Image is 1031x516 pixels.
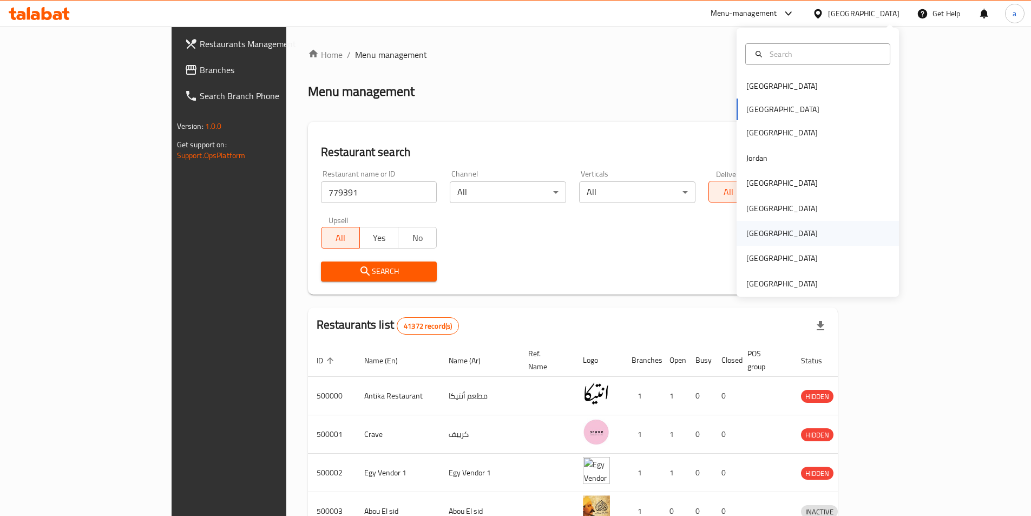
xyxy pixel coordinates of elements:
span: HIDDEN [801,390,833,403]
a: Restaurants Management [176,31,344,57]
nav: breadcrumb [308,48,838,61]
div: Menu-management [711,7,777,20]
span: All [713,184,743,200]
span: POS group [747,347,779,373]
button: All [708,181,747,203]
td: 1 [661,377,687,415]
span: HIDDEN [801,467,833,480]
label: Upsell [329,216,349,224]
td: كرييف [440,415,520,454]
span: 1.0.0 [205,119,222,133]
h2: Restaurants list [317,317,459,335]
td: Egy Vendor 1 [356,454,440,492]
span: Menu management [355,48,427,61]
span: Get support on: [177,138,227,152]
td: 1 [623,415,661,454]
div: [GEOGRAPHIC_DATA] [746,177,818,189]
td: 0 [713,415,739,454]
span: HIDDEN [801,429,833,441]
span: No [403,230,432,246]
div: [GEOGRAPHIC_DATA] [746,203,818,214]
span: Branches [200,63,335,76]
span: Status [801,354,836,367]
span: All [326,230,356,246]
span: Version: [177,119,203,133]
th: Logo [574,344,623,377]
div: [GEOGRAPHIC_DATA] [746,278,818,290]
img: Egy Vendor 1 [583,457,610,484]
a: Support.OpsPlatform [177,148,246,162]
a: Branches [176,57,344,83]
td: Crave [356,415,440,454]
li: / [347,48,351,61]
div: [GEOGRAPHIC_DATA] [746,227,818,239]
label: Delivery [716,170,743,178]
button: All [321,227,360,249]
td: 0 [713,377,739,415]
div: HIDDEN [801,428,833,441]
div: [GEOGRAPHIC_DATA] [746,80,818,92]
span: Ref. Name [528,347,561,373]
td: 0 [687,454,713,492]
td: Egy Vendor 1 [440,454,520,492]
th: Branches [623,344,661,377]
span: Restaurants Management [200,37,335,50]
div: All [579,181,695,203]
td: 1 [623,377,661,415]
div: Jordan [746,152,767,164]
td: 1 [623,454,661,492]
img: Crave [583,419,610,446]
td: Antika Restaurant [356,377,440,415]
div: [GEOGRAPHIC_DATA] [746,252,818,264]
div: Total records count [397,317,459,335]
div: [GEOGRAPHIC_DATA] [828,8,899,19]
input: Search for restaurant name or ID.. [321,181,437,203]
span: Name (Ar) [449,354,495,367]
div: [GEOGRAPHIC_DATA] [746,127,818,139]
span: Search [330,265,429,278]
span: Yes [364,230,394,246]
span: Name (En) [364,354,412,367]
td: 1 [661,454,687,492]
a: Search Branch Phone [176,83,344,109]
th: Open [661,344,687,377]
span: 41372 record(s) [397,321,458,331]
button: No [398,227,437,249]
td: 0 [713,454,739,492]
input: Search [765,48,883,60]
h2: Restaurant search [321,144,825,160]
td: 0 [687,377,713,415]
span: ID [317,354,337,367]
button: Search [321,262,437,282]
td: مطعم أنتيكا [440,377,520,415]
span: Search Branch Phone [200,89,335,102]
img: Antika Restaurant [583,380,610,407]
h2: Menu management [308,83,415,100]
th: Closed [713,344,739,377]
span: a [1013,8,1016,19]
div: Export file [807,313,833,339]
th: Busy [687,344,713,377]
button: Yes [359,227,398,249]
div: All [450,181,566,203]
td: 0 [687,415,713,454]
td: 1 [661,415,687,454]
